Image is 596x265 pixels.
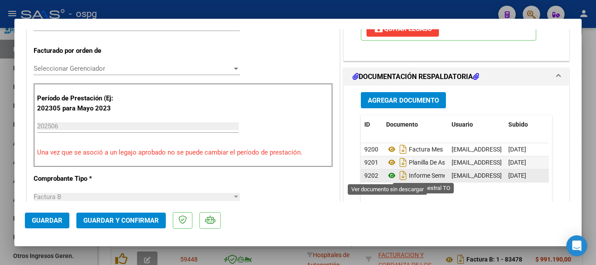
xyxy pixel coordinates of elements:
span: ID [364,121,370,128]
p: Período de Prestación (Ej: 202305 para Mayo 2023 [37,93,125,113]
span: Seleccionar Gerenciador [34,65,232,72]
p: Una vez que se asoció a un legajo aprobado no se puede cambiar el período de prestación. [37,148,329,158]
h1: DOCUMENTACIÓN RESPALDATORIA [353,72,479,82]
datatable-header-cell: Acción [548,115,592,134]
button: Guardar [25,213,69,228]
span: [DATE] [508,146,526,153]
span: 9201 [364,159,378,166]
mat-expansion-panel-header: DOCUMENTACIÓN RESPALDATORIA [344,68,569,86]
span: Factura B [34,193,61,201]
span: [DATE] [508,172,526,179]
span: Agregar Documento [368,96,439,104]
datatable-header-cell: ID [361,115,383,134]
span: Usuario [452,121,473,128]
p: Facturado por orden de [34,46,123,56]
button: Agregar Documento [361,92,446,108]
span: Factura Mes [DATE] [386,146,462,153]
span: Quitar Legajo [373,25,432,33]
button: Guardar y Confirmar [76,213,166,228]
datatable-header-cell: Usuario [448,115,505,134]
datatable-header-cell: Documento [383,115,448,134]
span: 9202 [364,172,378,179]
i: Descargar documento [397,142,409,156]
i: Descargar documento [397,169,409,182]
span: [DATE] [508,159,526,166]
i: Descargar documento [397,155,409,169]
span: Guardar [32,217,62,224]
p: Comprobante Tipo * [34,174,123,184]
span: Guardar y Confirmar [83,217,159,224]
div: Open Intercom Messenger [566,235,587,256]
span: Subido [508,121,528,128]
span: Documento [386,121,418,128]
span: Planilla De Asistencia Mes [PERSON_NAME][DATE] [386,159,545,166]
span: 9200 [364,146,378,153]
span: Informe Semestral To [386,172,466,179]
datatable-header-cell: Subido [505,115,548,134]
